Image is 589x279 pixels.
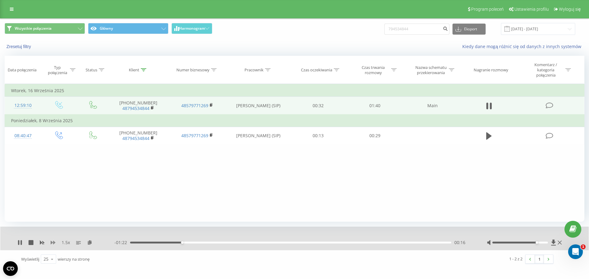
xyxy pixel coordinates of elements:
[471,7,504,12] span: Program poleceń
[5,44,34,49] button: Zresetuj filtry
[514,7,549,12] span: Ustawienia profilu
[181,241,183,244] div: Accessibility label
[536,241,538,244] div: Accessibility label
[62,239,70,246] span: 1.5 x
[88,23,168,34] button: Główny
[11,100,35,111] div: 12:59:10
[86,67,97,73] div: Status
[528,62,564,78] div: Komentarz / kategoria połączenia
[5,115,584,127] td: Poniedziałek, 8 Września 2025
[181,133,208,138] a: 48579771269
[474,67,508,73] div: Nagranie rozmowy
[122,105,149,111] a: 48794534844
[226,127,290,145] td: [PERSON_NAME] (SIP)
[109,97,168,115] td: [PHONE_NUMBER]
[346,97,403,115] td: 01:40
[535,255,544,263] a: 1
[122,135,149,141] a: 48794534844
[46,65,68,75] div: Typ połączenia
[403,97,462,115] td: Main
[568,244,583,259] iframe: Intercom live chat
[5,85,584,97] td: Wtorek, 16 Września 2025
[176,67,210,73] div: Numer biznesowy
[21,256,39,262] span: Wyświetlij
[179,26,205,31] span: Harmonogram
[109,127,168,145] td: [PHONE_NUMBER]
[290,97,346,115] td: 00:32
[11,130,35,142] div: 08:40:47
[414,65,447,75] div: Nazwa schematu przekierowania
[454,239,465,246] span: 00:16
[15,26,52,31] span: Wszystkie połączenia
[114,239,130,246] span: - 01:22
[3,261,18,276] button: Open CMP widget
[452,24,486,35] button: Eksport
[171,23,212,34] button: Harmonogram
[301,67,332,73] div: Czas oczekiwania
[8,67,37,73] div: Data połączenia
[244,67,264,73] div: Pracownik
[346,127,403,145] td: 00:29
[462,43,584,49] a: Kiedy dane mogą różnić się od danych z innych systemów
[581,244,586,249] span: 1
[226,97,290,115] td: [PERSON_NAME] (SIP)
[5,23,85,34] button: Wszystkie połączenia
[44,256,48,262] div: 25
[357,65,390,75] div: Czas trwania rozmowy
[384,24,449,35] input: Wyszukiwanie według numeru
[509,256,522,262] div: 1 - 2 z 2
[129,67,139,73] div: Klient
[290,127,346,145] td: 00:13
[181,103,208,108] a: 48579771269
[559,7,581,12] span: Wyloguj się
[58,256,90,262] span: wierszy na stronę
